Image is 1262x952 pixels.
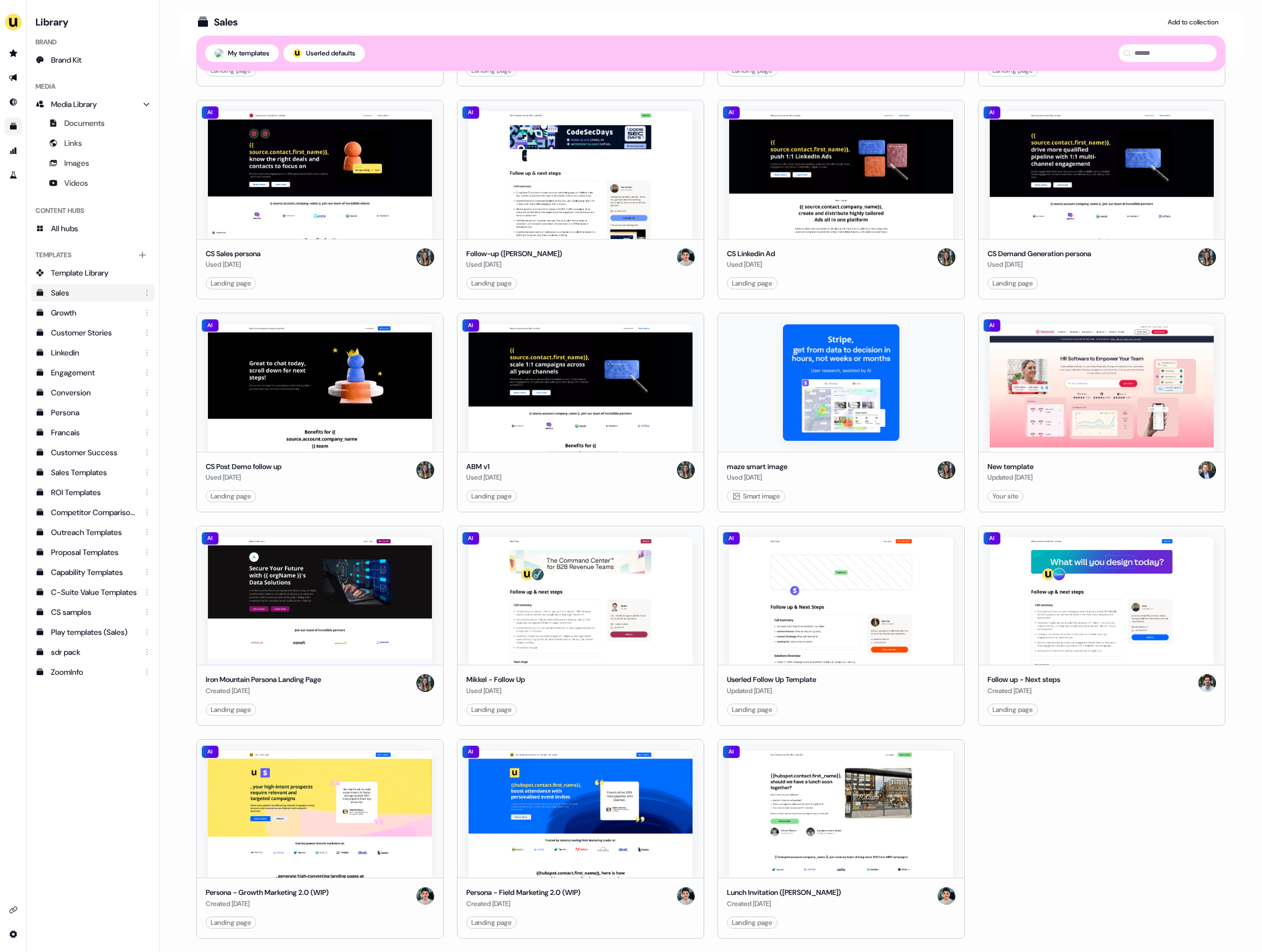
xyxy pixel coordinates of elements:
[466,898,581,909] div: Created [DATE]
[4,69,22,86] a: Go to outbound experience
[51,307,137,318] div: Growth
[727,887,841,898] div: Lunch Invitation ([PERSON_NAME])
[1161,13,1225,31] button: Add to collection
[983,106,1001,119] div: AI
[31,304,155,322] a: Growth
[4,118,22,135] a: Go to templates
[416,248,434,266] img: Charlotte
[31,134,155,152] a: Links
[51,99,97,110] span: Media Library
[293,49,302,58] img: userled logo
[31,33,155,51] div: Brand
[201,106,219,119] div: AI
[51,367,137,378] div: Engagement
[727,472,787,483] div: Used [DATE]
[31,114,155,132] a: Documents
[208,537,432,665] img: Iron Mountain Persona Landing Page
[988,472,1034,483] div: Updated [DATE]
[31,95,155,113] a: Media Library
[206,674,321,685] div: Iron Mountain Persona Landing Page
[51,387,137,398] div: Conversion
[466,887,581,898] div: Persona - Field Marketing 2.0 (WIP)
[215,49,223,58] img: Marcus
[51,287,137,298] div: Sales
[978,526,1225,725] button: Follow up - Next stepsAIFollow up - Next stepsCreated [DATE]TristanLanding page
[990,537,1214,665] img: Follow up - Next steps
[466,685,525,696] div: Used [DATE]
[722,106,740,119] div: AI
[416,887,434,905] img: Vincent
[732,278,772,289] div: Landing page
[462,106,480,119] div: AI
[466,472,501,483] div: Used [DATE]
[462,532,480,545] div: AI
[51,407,137,418] div: Persona
[471,704,512,715] div: Landing page
[727,259,775,270] div: Used [DATE]
[51,646,137,658] div: sdr pack
[993,491,1019,502] div: Your site
[717,100,965,299] button: CS Linkedin Ad AICS Linkedin AdUsed [DATE]CharlotteLanding page
[208,324,432,452] img: CS Post Demo follow up
[466,461,501,472] div: ABM v1
[457,100,704,299] button: Follow-up (Vincent)AIFollow-up ([PERSON_NAME])Used [DATE]VincentLanding page
[4,925,22,943] a: Go to integrations
[64,138,82,149] span: Links
[51,607,137,618] div: CS samples
[196,100,444,299] button: CS Sales persona AICS Sales personaUsed [DATE]CharlotteLanding page
[206,461,282,472] div: CS Post Demo follow up
[51,527,137,538] div: Outreach Templates
[51,347,137,358] div: Linkedin
[31,663,155,681] a: ZoomInfo
[196,313,444,512] button: CS Post Demo follow up AICS Post Demo follow upUsed [DATE]CharlotteLanding page
[196,526,444,725] button: Iron Mountain Persona Landing PageAIIron Mountain Persona Landing PageCreated [DATE]CharlotteLand...
[988,674,1060,685] div: Follow up - Next steps
[1198,674,1216,692] img: Tristan
[51,327,137,338] div: Customer Stories
[31,264,155,282] a: Template Library
[978,100,1225,299] button: CS Demand Generation personaAICS Demand Generation personaUsed [DATE]CharlotteLanding page
[51,467,137,478] div: Sales Templates
[990,111,1214,239] img: CS Demand Generation persona
[727,685,816,696] div: Updated [DATE]
[988,259,1091,270] div: Used [DATE]
[457,313,704,512] button: ABM v1AIABM v1Used [DATE]CharlotteLanding page
[993,278,1033,289] div: Landing page
[31,503,155,521] a: Competitor Comparisons
[677,248,695,266] img: Vincent
[51,507,137,518] div: Competitor Comparisons
[31,583,155,601] a: C-Suite Value Templates
[988,685,1060,696] div: Created [DATE]
[462,745,480,758] div: AI
[783,324,899,441] img: maze smart image
[201,532,219,545] div: AI
[208,751,432,878] img: Persona - Growth Marketing 2.0 (WIP)
[64,118,105,129] span: Documents
[51,447,137,458] div: Customer Success
[31,603,155,621] a: CS samples
[469,111,693,239] img: Follow-up (Vincent)
[31,623,155,641] a: Play templates (Sales)
[211,491,251,502] div: Landing page
[211,278,251,289] div: Landing page
[51,267,109,278] span: Template Library
[727,461,787,472] div: maze smart image
[201,319,219,332] div: AI
[31,13,155,29] h3: Library
[988,461,1034,472] div: New template
[206,248,261,259] div: CS Sales persona
[457,739,704,939] button: Persona - Field Marketing 2.0 (WIP)AIPersona - Field Marketing 2.0 (WIP)Created [DATE]VincentLand...
[201,745,219,758] div: AI
[31,404,155,421] a: Persona
[51,487,137,498] div: ROI Templates
[31,424,155,441] a: Francais
[31,154,155,172] a: Images
[31,51,155,69] a: Brand Kit
[31,324,155,342] a: Customer Stories
[988,248,1091,259] div: CS Demand Generation persona
[466,674,525,685] div: Mikkel - Follow Up
[727,248,775,259] div: CS Linkedin Ad
[983,319,1001,332] div: AI
[4,142,22,160] a: Go to attribution
[727,674,816,685] div: Userled Follow Up Template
